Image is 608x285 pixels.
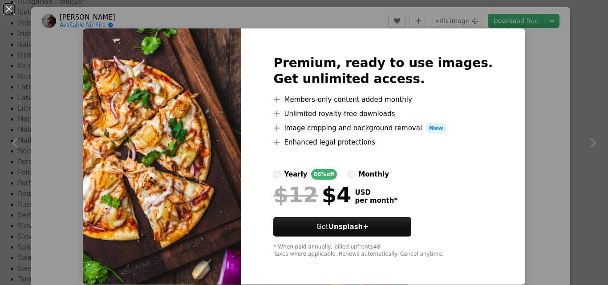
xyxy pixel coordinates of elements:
[273,137,493,148] li: Enhanced legal protections
[83,28,241,285] img: photo-1565299624946-b28f40a0ae38
[328,223,369,231] strong: Unsplash+
[273,123,493,133] li: Image cropping and background removal
[311,169,337,180] div: 66% off
[355,197,397,205] span: per month *
[273,55,493,87] h2: Premium, ready to use images. Get unlimited access.
[426,123,447,133] span: New
[273,94,493,105] li: Members-only content added monthly
[284,169,307,180] div: yearly
[358,169,389,180] div: monthly
[273,244,493,258] div: * When paid annually, billed upfront $48 Taxes where applicable. Renews automatically. Cancel any...
[273,171,280,178] input: yearly66%off
[273,217,411,237] button: GetUnsplash+
[273,108,493,119] li: Unlimited royalty-free downloads
[355,189,397,197] span: USD
[348,171,355,178] input: monthly
[273,183,318,206] span: $12
[273,183,351,206] div: $4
